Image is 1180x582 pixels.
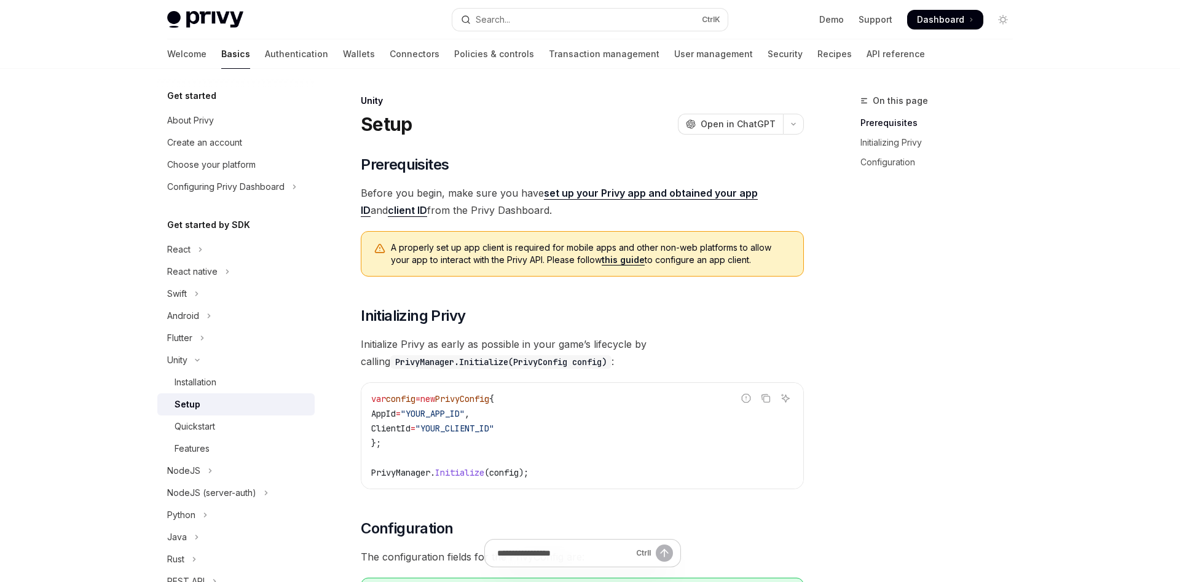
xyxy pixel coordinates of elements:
span: PrivyManager [371,467,430,478]
button: Open in ChatGPT [678,114,783,135]
button: Toggle NodeJS (server-auth) section [157,482,315,504]
button: Toggle dark mode [993,10,1013,29]
button: Report incorrect code [738,390,754,406]
span: Dashboard [917,14,964,26]
a: Basics [221,39,250,69]
a: Choose your platform [157,154,315,176]
div: Setup [175,397,200,412]
span: config [489,467,519,478]
a: Welcome [167,39,206,69]
a: Support [859,14,892,26]
img: light logo [167,11,243,28]
span: Initialize Privy as early as possible in your game’s lifecycle by calling : [361,336,804,370]
span: "YOUR_CLIENT_ID" [415,423,494,434]
span: Before you begin, make sure you have and from the Privy Dashboard. [361,184,804,219]
span: Prerequisites [361,155,449,175]
button: Toggle Rust section [157,548,315,570]
div: About Privy [167,113,214,128]
span: . [430,467,435,478]
span: Open in ChatGPT [701,118,776,130]
div: Rust [167,552,184,567]
button: Copy the contents from the code block [758,390,774,406]
span: config [386,393,415,404]
div: Android [167,309,199,323]
button: Open search [452,9,728,31]
button: Toggle Unity section [157,349,315,371]
h5: Get started [167,88,216,103]
span: ClientId [371,423,411,434]
div: NodeJS (server-auth) [167,486,256,500]
div: NodeJS [167,463,200,478]
span: { [489,393,494,404]
span: Ctrl K [702,15,720,25]
div: Swift [167,286,187,301]
a: Policies & controls [454,39,534,69]
span: = [396,408,401,419]
a: Prerequisites [860,113,1023,133]
a: Initializing Privy [860,133,1023,152]
svg: Warning [374,243,386,255]
a: Features [157,438,315,460]
a: Setup [157,393,315,415]
span: On this page [873,93,928,108]
span: PrivyConfig [435,393,489,404]
button: Toggle Configuring Privy Dashboard section [157,176,315,198]
span: var [371,393,386,404]
a: Recipes [817,39,852,69]
input: Ask a question... [497,540,631,567]
div: React [167,242,191,257]
a: Create an account [157,132,315,154]
h1: Setup [361,113,412,135]
a: Connectors [390,39,439,69]
span: Initialize [435,467,484,478]
span: Initializing Privy [361,306,465,326]
span: = [411,423,415,434]
div: React native [167,264,218,279]
button: Toggle React section [157,238,315,261]
a: Configuration [860,152,1023,172]
a: Installation [157,371,315,393]
button: Toggle Android section [157,305,315,327]
a: Dashboard [907,10,983,29]
span: new [420,393,435,404]
a: API reference [867,39,925,69]
div: Search... [476,12,510,27]
div: Installation [175,375,216,390]
a: set up your Privy app and obtained your app ID [361,187,758,217]
button: Toggle Java section [157,526,315,548]
span: }; [371,438,381,449]
a: Transaction management [549,39,659,69]
code: PrivyManager.Initialize(PrivyConfig config) [390,355,612,369]
span: AppId [371,408,396,419]
div: Create an account [167,135,242,150]
span: , [465,408,470,419]
div: Features [175,441,210,456]
h5: Get started by SDK [167,218,250,232]
a: this guide [602,254,645,265]
span: = [415,393,420,404]
div: Unity [361,95,804,107]
div: Python [167,508,195,522]
button: Send message [656,545,673,562]
a: Demo [819,14,844,26]
a: Authentication [265,39,328,69]
a: client ID [388,204,427,217]
a: Quickstart [157,415,315,438]
button: Ask AI [777,390,793,406]
div: Quickstart [175,419,215,434]
span: ( [484,467,489,478]
span: Configuration [361,519,453,538]
button: Toggle NodeJS section [157,460,315,482]
div: Choose your platform [167,157,256,172]
span: ); [519,467,529,478]
div: Unity [167,353,187,368]
div: Java [167,530,187,545]
div: Flutter [167,331,192,345]
div: Configuring Privy Dashboard [167,179,285,194]
span: "YOUR_APP_ID" [401,408,465,419]
span: A properly set up app client is required for mobile apps and other non-web platforms to allow you... [391,242,791,266]
button: Toggle Swift section [157,283,315,305]
button: Toggle Python section [157,504,315,526]
a: Wallets [343,39,375,69]
a: Security [768,39,803,69]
